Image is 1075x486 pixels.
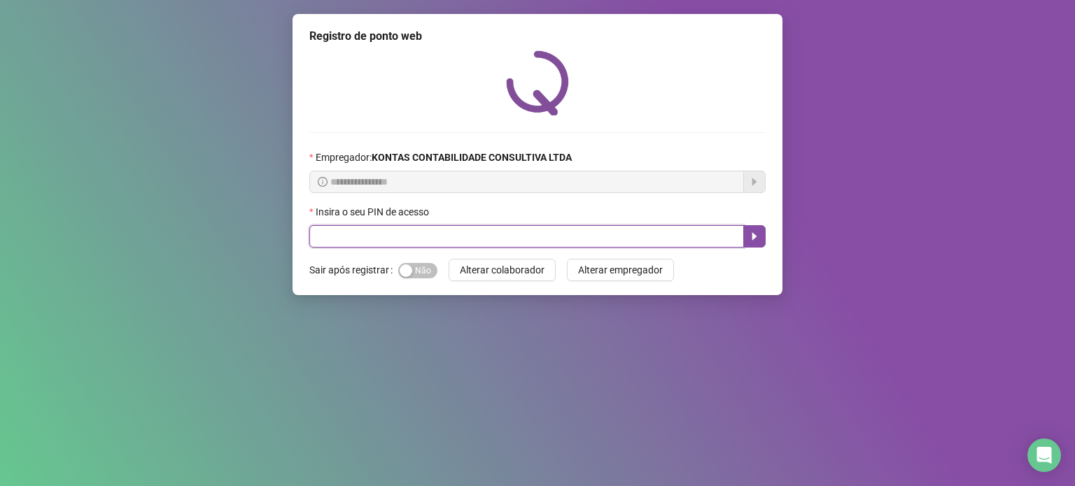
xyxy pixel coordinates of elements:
[372,152,572,163] strong: KONTAS CONTABILIDADE CONSULTIVA LTDA
[578,262,663,278] span: Alterar empregador
[318,177,328,187] span: info-circle
[316,150,572,165] span: Empregador :
[567,259,674,281] button: Alterar empregador
[506,50,569,115] img: QRPoint
[1027,438,1061,472] div: Open Intercom Messenger
[309,259,398,281] label: Sair após registrar
[460,262,544,278] span: Alterar colaborador
[309,28,766,45] div: Registro de ponto web
[449,259,556,281] button: Alterar colaborador
[309,204,438,220] label: Insira o seu PIN de acesso
[749,231,760,242] span: caret-right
